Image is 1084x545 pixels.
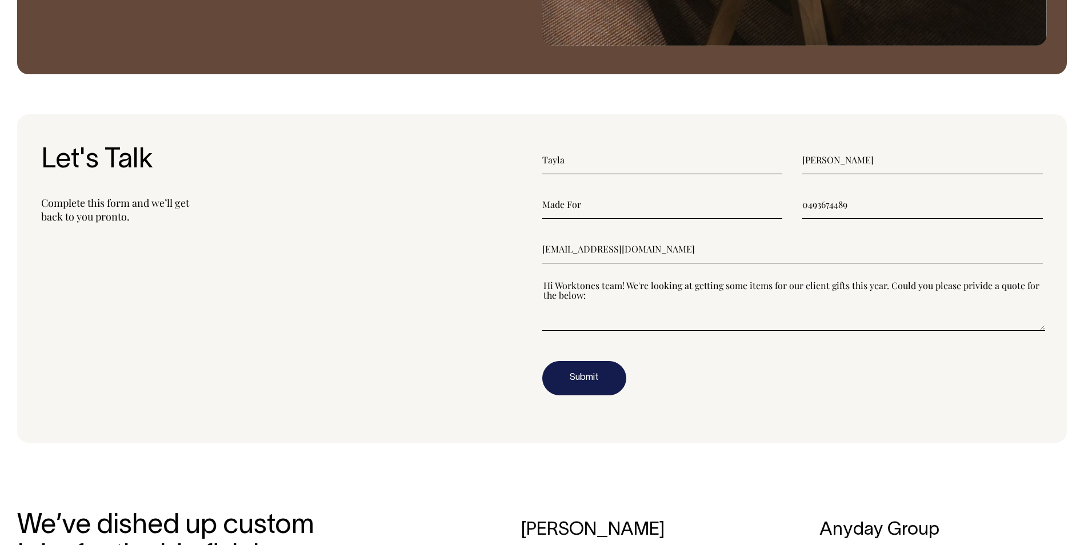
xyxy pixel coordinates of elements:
[802,146,1043,174] input: Last name (required)
[542,235,1043,263] input: Email (required)
[41,196,542,223] p: Complete this form and we’ll get back to you pronto.
[542,146,783,174] input: First name (required)
[802,190,1043,219] input: Phone (required)
[542,190,783,219] input: Business name
[542,361,626,395] button: Submit
[41,146,542,176] h3: Let's Talk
